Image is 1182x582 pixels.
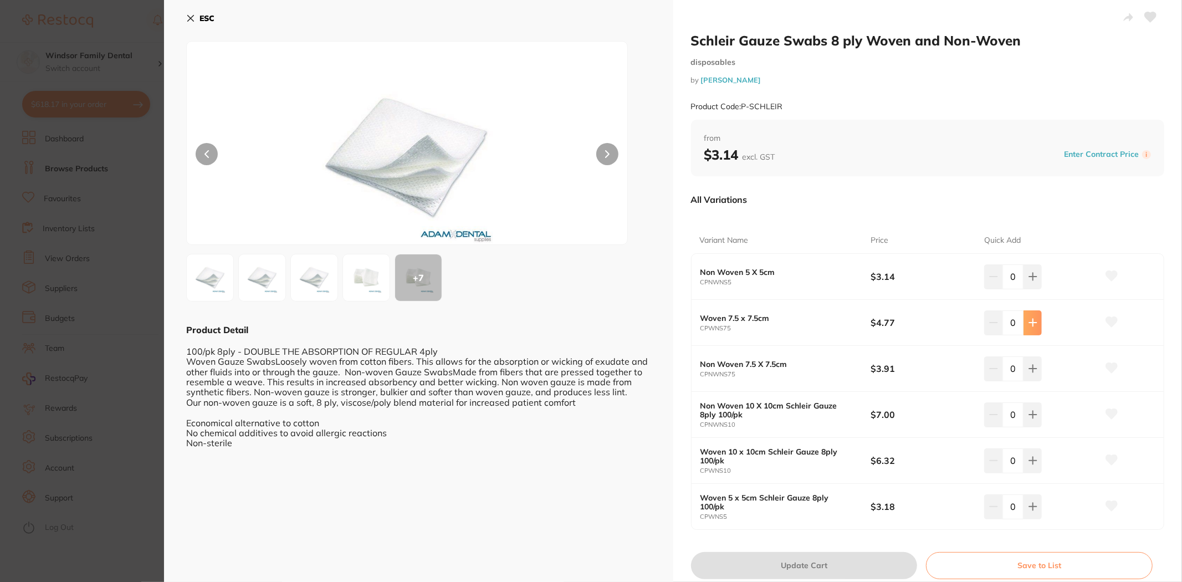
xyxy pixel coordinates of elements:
[186,324,248,335] b: Product Detail
[700,235,749,246] p: Variant Name
[1142,150,1151,159] label: i
[700,360,854,369] b: Non Woven 7.5 X 7.5cm
[700,493,854,511] b: Woven 5 x 5cm Schleir Gauze 8ply 100/pk
[700,513,871,520] small: CPWNS5
[871,409,973,421] b: $7.00
[691,58,1165,67] small: disposables
[871,501,973,513] b: $3.18
[700,467,871,474] small: CPWNS10
[871,270,973,283] b: $3.14
[700,314,854,323] b: Woven 7.5 x 7.5cm
[691,32,1165,49] h2: Schleir Gauze Swabs 8 ply Woven and Non-Woven
[871,316,973,329] b: $4.77
[346,258,386,298] img: MTAuanBn
[395,254,442,302] button: +7
[190,258,230,298] img: UzEwLmpwZw
[704,133,1152,144] span: from
[395,254,442,301] div: + 7
[186,336,651,448] div: 100/pk 8ply - DOUBLE THE ABSORPTION OF REGULAR 4ply Woven Gauze SwabsLoosely woven from cotton fi...
[700,447,854,465] b: Woven 10 x 10cm Schleir Gauze 8ply 100/pk
[700,421,871,428] small: CPNWNS10
[700,279,871,286] small: CPNWNS5
[691,552,918,579] button: Update Cart
[199,13,214,23] b: ESC
[871,455,973,467] b: $6.32
[186,9,214,28] button: ESC
[700,371,871,378] small: CPNWNS75
[701,75,761,84] a: [PERSON_NAME]
[700,268,854,277] b: Non Woven 5 X 5cm
[691,194,748,205] p: All Variations
[926,552,1153,579] button: Save to List
[1061,149,1142,160] button: Enter Contract Price
[985,235,1021,246] p: Quick Add
[700,325,871,332] small: CPWNS75
[691,102,783,111] small: Product Code: P-SCHLEIR
[242,258,282,298] img: UzUuanBn
[275,69,539,244] img: UzEwLmpwZw
[294,258,334,298] img: Uzc1LmpwZw
[704,146,775,163] b: $3.14
[871,363,973,375] b: $3.91
[871,235,888,246] p: Price
[743,152,775,162] span: excl. GST
[700,401,854,419] b: Non Woven 10 X 10cm Schleir Gauze 8ply 100/pk
[691,76,1165,84] small: by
